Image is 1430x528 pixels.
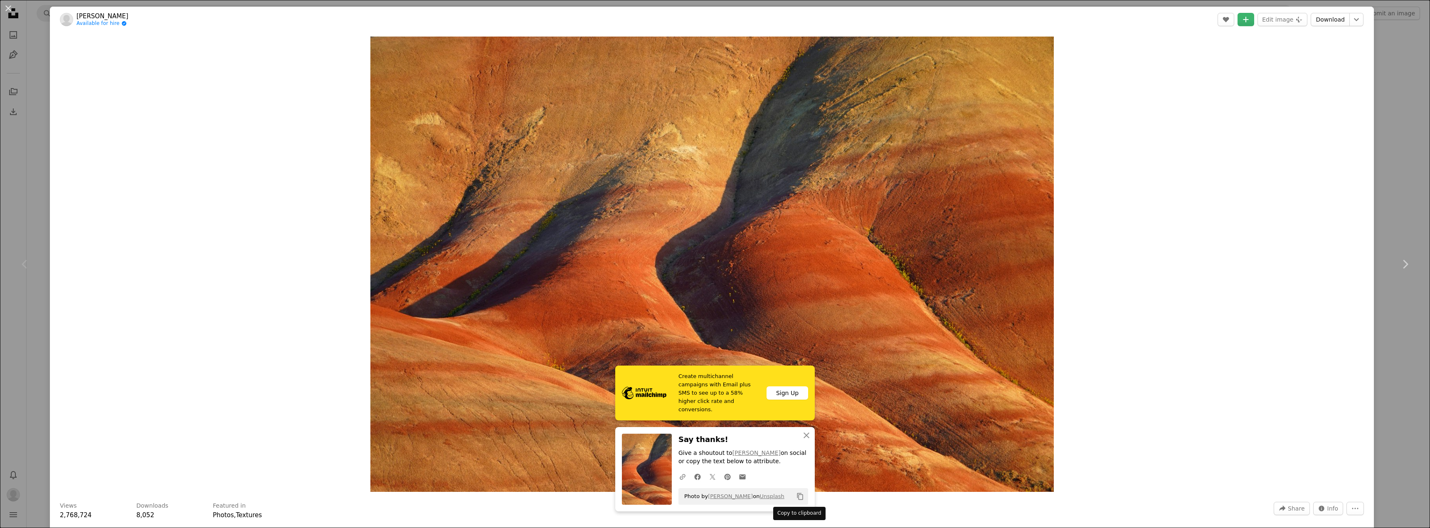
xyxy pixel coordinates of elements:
img: Go to Dan Meyers's profile [60,13,73,26]
span: Share [1288,502,1304,515]
img: file-1690386555781-336d1949dad1image [622,387,666,399]
div: Sign Up [767,386,808,400]
a: Create multichannel campaigns with Email plus SMS to see up to a 58% higher click rate and conver... [615,366,815,420]
a: Share on Twitter [705,468,720,485]
img: a group of hills that are in the desert [370,37,1054,492]
span: 2,768,724 [60,511,91,519]
span: 8,052 [136,511,154,519]
a: [PERSON_NAME] [732,449,781,456]
a: Next [1380,224,1430,304]
span: , [234,511,236,519]
a: Textures [236,511,262,519]
button: Share this image [1274,502,1309,515]
button: Copy to clipboard [793,489,807,503]
a: [PERSON_NAME] [708,493,753,499]
h3: Say thanks! [678,434,808,446]
button: Edit image [1257,13,1307,26]
span: Create multichannel campaigns with Email plus SMS to see up to a 58% higher click rate and conver... [678,372,760,414]
a: Photos [213,511,234,519]
button: More Actions [1346,502,1364,515]
div: Copy to clipboard [773,507,826,520]
a: [PERSON_NAME] [76,12,128,20]
span: Info [1327,502,1339,515]
a: Unsplash [759,493,784,499]
a: Share on Facebook [690,468,705,485]
button: Stats about this image [1313,502,1344,515]
button: Like [1218,13,1234,26]
h3: Views [60,502,77,510]
a: Download [1311,13,1350,26]
p: Give a shoutout to on social or copy the text below to attribute. [678,449,808,466]
button: Add to Collection [1238,13,1254,26]
a: Share on Pinterest [720,468,735,485]
a: Share over email [735,468,750,485]
button: Zoom in on this image [370,37,1054,492]
a: Available for hire [76,20,128,27]
h3: Downloads [136,502,168,510]
h3: Featured in [213,502,246,510]
span: Photo by on [680,490,784,503]
button: Choose download size [1349,13,1363,26]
